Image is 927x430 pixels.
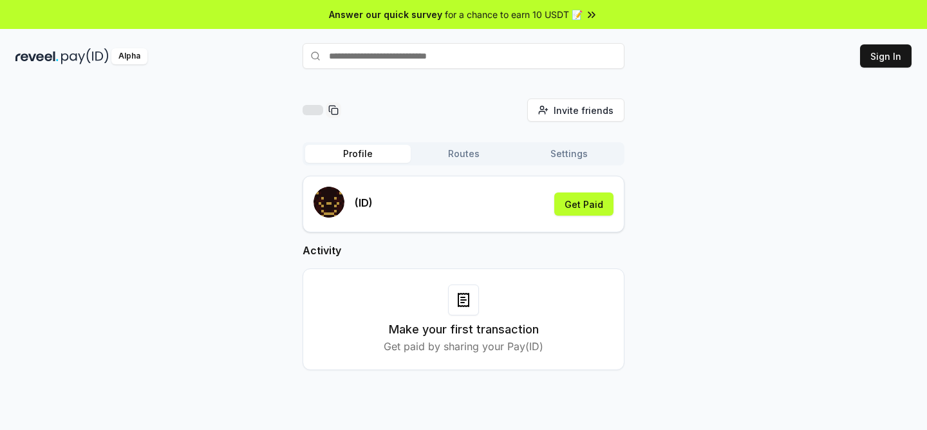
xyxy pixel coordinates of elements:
button: Routes [411,145,516,163]
img: pay_id [61,48,109,64]
button: Invite friends [527,98,624,122]
button: Settings [516,145,622,163]
button: Get Paid [554,192,613,216]
h3: Make your first transaction [389,321,539,339]
p: Get paid by sharing your Pay(ID) [384,339,543,354]
img: reveel_dark [15,48,59,64]
button: Profile [305,145,411,163]
div: Alpha [111,48,147,64]
span: Answer our quick survey [329,8,442,21]
button: Sign In [860,44,912,68]
span: for a chance to earn 10 USDT 📝 [445,8,583,21]
p: (ID) [355,195,373,210]
h2: Activity [303,243,624,258]
span: Invite friends [554,104,613,117]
